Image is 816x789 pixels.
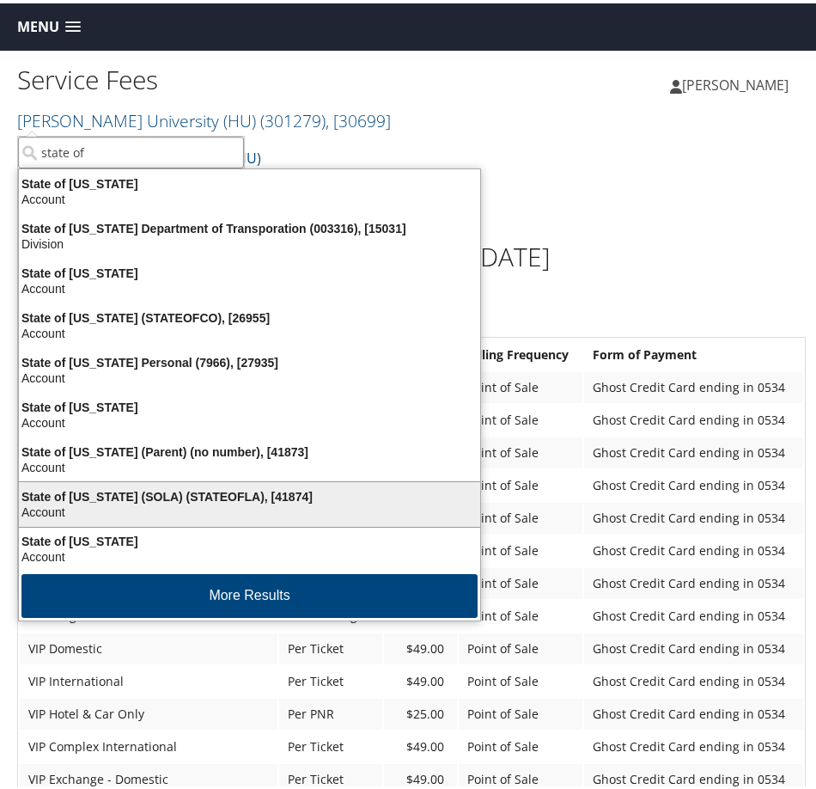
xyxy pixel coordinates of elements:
[9,530,490,546] div: State of [US_STATE]
[584,434,803,465] td: Ghost Credit Card ending in 0534
[9,412,490,427] div: Account
[9,233,490,248] div: Division
[9,307,490,322] div: State of [US_STATE] (STATEOFCO), [26955]
[459,467,582,498] td: Point of Sale
[384,695,458,726] td: $25.00
[9,396,490,412] div: State of [US_STATE]
[459,532,582,563] td: Point of Sale
[9,367,490,382] div: Account
[584,532,803,563] td: Ghost Credit Card ending in 0534
[9,173,490,188] div: State of [US_STATE]
[384,728,458,759] td: $49.00
[459,663,582,694] td: Point of Sale
[9,546,490,561] div: Account
[9,441,490,456] div: State of [US_STATE] (Parent) (no number), [41873]
[584,336,803,367] th: Form of Payment
[584,663,803,694] td: Ghost Credit Card ending in 0534
[9,262,490,278] div: State of [US_STATE]
[584,695,803,726] td: Ghost Credit Card ending in 0534
[20,663,277,694] td: VIP International
[9,352,490,367] div: State of [US_STATE] Personal (7966), [27935]
[459,565,582,596] td: Point of Sale
[459,499,582,530] td: Point of Sale
[682,72,789,91] span: [PERSON_NAME]
[17,15,59,32] span: Menu
[459,597,582,628] td: Point of Sale
[584,597,803,628] td: Ghost Credit Card ending in 0534
[21,571,478,615] button: More Results
[20,695,277,726] td: VIP Hotel & Car Only
[384,630,458,661] td: $49.00
[9,278,490,293] div: Account
[9,322,490,338] div: Account
[584,565,803,596] td: Ghost Credit Card ending in 0534
[326,106,391,129] span: , [ 30699 ]
[279,728,382,759] td: Per Ticket
[279,663,382,694] td: Per Ticket
[9,188,490,204] div: Account
[20,630,277,661] td: VIP Domestic
[18,133,244,165] input: Search Accounts
[584,369,803,400] td: Ghost Credit Card ending in 0534
[584,499,803,530] td: Ghost Credit Card ending in 0534
[459,336,582,367] th: Billing Frequency
[260,106,326,129] span: ( 301279 )
[584,401,803,432] td: Ghost Credit Card ending in 0534
[279,695,382,726] td: Per PNR
[459,630,582,661] td: Point of Sale
[9,217,490,233] div: State of [US_STATE] Department of Transporation (003316), [15031]
[459,401,582,432] td: Point of Sale
[279,630,382,661] td: Per Ticket
[459,369,582,400] td: Point of Sale
[20,728,277,759] td: VIP Complex International
[459,695,582,726] td: Point of Sale
[670,56,806,107] a: [PERSON_NAME]
[584,630,803,661] td: Ghost Credit Card ending in 0534
[9,501,490,517] div: Account
[9,9,89,38] a: Menu
[17,58,411,95] h1: Service Fees
[9,486,490,501] div: State of [US_STATE] (SOLA) (STATEOFLA), [41874]
[459,728,582,759] td: Point of Sale
[584,728,803,759] td: Ghost Credit Card ending in 0534
[459,434,582,465] td: Point of Sale
[384,663,458,694] td: $49.00
[584,467,803,498] td: Ghost Credit Card ending in 0534
[9,456,490,472] div: Account
[17,106,391,129] a: [PERSON_NAME] University (HU)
